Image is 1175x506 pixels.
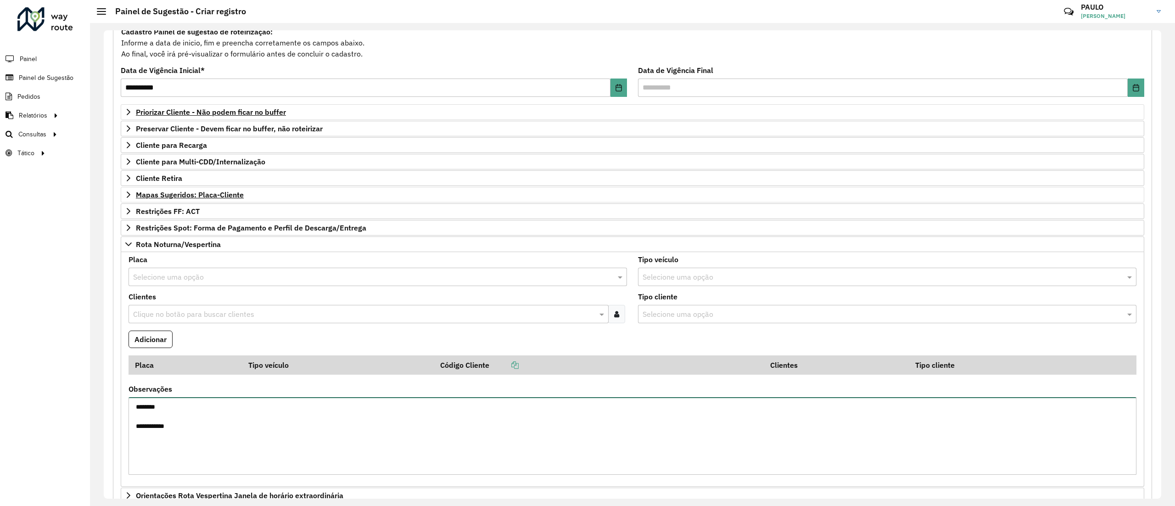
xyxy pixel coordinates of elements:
[638,65,713,76] label: Data de Vigência Final
[19,111,47,120] span: Relatórios
[136,208,200,215] span: Restrições FF: ACT
[121,121,1144,136] a: Preservar Cliente - Devem ficar no buffer, não roteirizar
[129,355,242,375] th: Placa
[121,137,1144,153] a: Cliente para Recarga
[121,170,1144,186] a: Cliente Retira
[136,158,265,165] span: Cliente para Multi-CDD/Internalização
[1059,2,1079,22] a: Contato Rápido
[17,92,40,101] span: Pedidos
[136,241,221,248] span: Rota Noturna/Vespertina
[121,220,1144,236] a: Restrições Spot: Forma de Pagamento e Perfil de Descarga/Entrega
[121,27,273,36] strong: Cadastro Painel de sugestão de roteirização:
[20,54,37,64] span: Painel
[121,26,1144,60] div: Informe a data de inicio, fim e preencha corretamente os campos abaixo. Ao final, você irá pré-vi...
[19,73,73,83] span: Painel de Sugestão
[121,187,1144,202] a: Mapas Sugeridos: Placa-Cliente
[121,154,1144,169] a: Cliente para Multi-CDD/Internalização
[106,6,246,17] h2: Painel de Sugestão - Criar registro
[136,125,323,132] span: Preservar Cliente - Devem ficar no buffer, não roteirizar
[129,291,156,302] label: Clientes
[121,65,205,76] label: Data de Vigência Inicial
[121,488,1144,503] a: Orientações Rota Vespertina Janela de horário extraordinária
[638,254,678,265] label: Tipo veículo
[136,492,343,499] span: Orientações Rota Vespertina Janela de horário extraordinária
[129,383,172,394] label: Observações
[121,104,1144,120] a: Priorizar Cliente - Não podem ficar no buffer
[121,236,1144,252] a: Rota Noturna/Vespertina
[242,355,434,375] th: Tipo veículo
[129,254,147,265] label: Placa
[434,355,764,375] th: Código Cliente
[1081,12,1150,20] span: [PERSON_NAME]
[136,224,366,231] span: Restrições Spot: Forma de Pagamento e Perfil de Descarga/Entrega
[909,355,1097,375] th: Tipo cliente
[1128,79,1144,97] button: Choose Date
[136,108,286,116] span: Priorizar Cliente - Não podem ficar no buffer
[1081,3,1150,11] h3: PAULO
[610,79,627,97] button: Choose Date
[129,331,173,348] button: Adicionar
[17,148,34,158] span: Tático
[489,360,519,370] a: Copiar
[136,191,244,198] span: Mapas Sugeridos: Placa-Cliente
[18,129,46,139] span: Consultas
[136,141,207,149] span: Cliente para Recarga
[638,291,677,302] label: Tipo cliente
[764,355,909,375] th: Clientes
[136,174,182,182] span: Cliente Retira
[121,203,1144,219] a: Restrições FF: ACT
[121,252,1144,487] div: Rota Noturna/Vespertina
